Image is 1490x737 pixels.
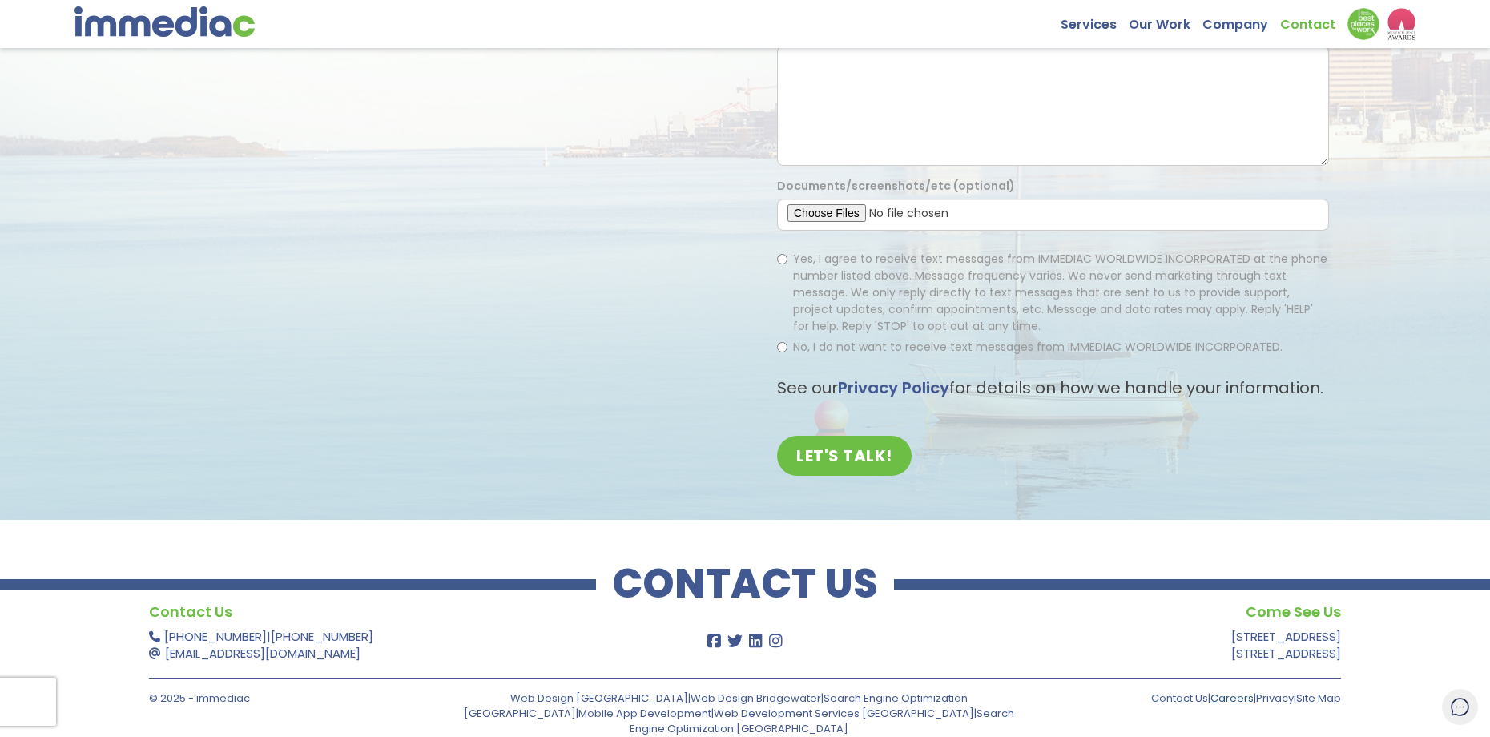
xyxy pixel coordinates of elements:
[777,342,787,352] input: No, I do not want to receive text messages from IMMEDIAC WORLDWIDE INCORPORATED.
[149,628,634,662] p: |
[793,339,1283,355] span: No, I do not want to receive text messages from IMMEDIAC WORLDWIDE INCORPORATED.
[447,691,1031,736] p: | | | | |
[1129,8,1202,33] a: Our Work
[165,645,360,662] a: [EMAIL_ADDRESS][DOMAIN_NAME]
[777,436,912,476] input: LET'S TALK!
[149,691,435,706] p: © 2025 - immediac
[1231,628,1341,662] a: [STREET_ADDRESS][STREET_ADDRESS]
[149,600,634,624] h4: Contact Us
[1387,8,1415,40] img: logo2_wea_nobg.webp
[777,254,787,264] input: Yes, I agree to receive text messages from IMMEDIAC WORLDWIDE INCORPORATED at the phone number li...
[777,376,1329,400] p: See our for details on how we handle your information.
[596,568,894,600] h2: CONTACT US
[856,600,1341,624] h4: Come See Us
[164,628,267,645] a: [PHONE_NUMBER]
[630,706,1014,736] a: Search Engine Optimization [GEOGRAPHIC_DATA]
[691,691,821,706] a: Web Design Bridgewater
[1296,691,1341,706] a: Site Map
[1061,8,1129,33] a: Services
[793,251,1327,334] span: Yes, I agree to receive text messages from IMMEDIAC WORLDWIDE INCORPORATED at the phone number li...
[838,377,949,399] a: Privacy Policy
[1256,691,1294,706] a: Privacy
[1210,691,1254,706] a: Careers
[74,6,255,37] img: immediac
[1202,8,1280,33] a: Company
[464,691,968,721] a: Search Engine Optimization [GEOGRAPHIC_DATA]
[1347,8,1379,40] img: Down
[578,706,711,721] a: Mobile App Development
[714,706,974,721] a: Web Development Services [GEOGRAPHIC_DATA]
[777,178,1015,195] label: Documents/screenshots/etc (optional)
[1280,8,1347,33] a: Contact
[271,628,373,645] a: [PHONE_NUMBER]
[1055,691,1341,706] p: | | |
[510,691,688,706] a: Web Design [GEOGRAPHIC_DATA]
[1151,691,1208,706] a: Contact Us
